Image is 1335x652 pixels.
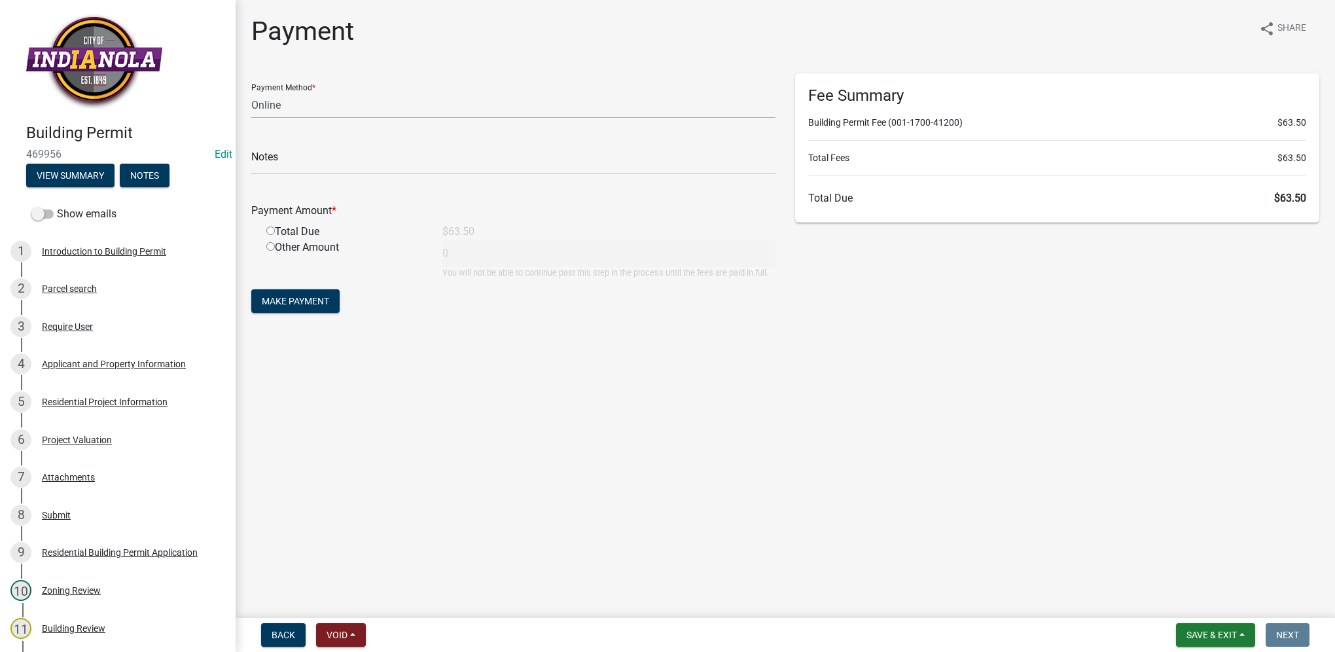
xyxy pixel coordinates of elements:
span: Next [1276,630,1299,640]
button: Void [316,623,366,647]
i: share [1259,21,1275,37]
div: 3 [10,316,31,337]
span: 469956 [26,148,209,160]
div: Residential Building Permit Application [42,548,198,557]
button: Next [1266,623,1309,647]
div: Submit [42,511,71,520]
div: 5 [10,391,31,412]
span: Void [327,630,347,640]
div: 11 [10,618,31,639]
span: Back [272,630,295,640]
wm-modal-confirm: Notes [120,171,169,181]
h6: Fee Summary [808,86,1306,105]
h4: Building Permit [26,124,225,143]
div: Residential Project Information [42,397,168,407]
div: 9 [10,542,31,563]
span: Share [1277,21,1306,37]
button: Notes [120,164,169,187]
span: Make Payment [262,296,329,306]
wm-modal-confirm: Edit Application Number [215,148,232,160]
label: Show emails [31,206,116,222]
a: Edit [215,148,232,160]
button: Make Payment [251,289,340,313]
div: Attachments [42,473,95,482]
div: Introduction to Building Permit [42,247,166,256]
span: Save & Exit [1186,630,1237,640]
span: $63.50 [1277,151,1306,165]
div: Total Due [257,224,433,240]
div: Payment Amount [241,203,785,219]
div: Parcel search [42,284,97,293]
button: Back [261,623,306,647]
span: $63.50 [1274,192,1306,204]
li: Building Permit Fee (001-1700-41200) [808,116,1306,130]
div: 7 [10,467,31,488]
li: Total Fees [808,151,1306,165]
button: shareShare [1249,16,1317,41]
div: Zoning Review [42,586,101,595]
div: Other Amount [257,240,433,279]
div: 1 [10,241,31,262]
button: View Summary [26,164,115,187]
button: Save & Exit [1176,623,1255,647]
img: City of Indianola, Iowa [26,14,162,110]
div: 6 [10,429,31,450]
div: 2 [10,278,31,299]
div: 10 [10,580,31,601]
div: Require User [42,322,93,331]
span: $63.50 [1277,116,1306,130]
div: Building Review [42,624,105,633]
h6: Total Due [808,192,1306,204]
div: 4 [10,353,31,374]
div: Applicant and Property Information [42,359,186,369]
h1: Payment [251,16,354,47]
wm-modal-confirm: Summary [26,171,115,181]
div: Project Valuation [42,435,112,444]
div: 8 [10,505,31,526]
